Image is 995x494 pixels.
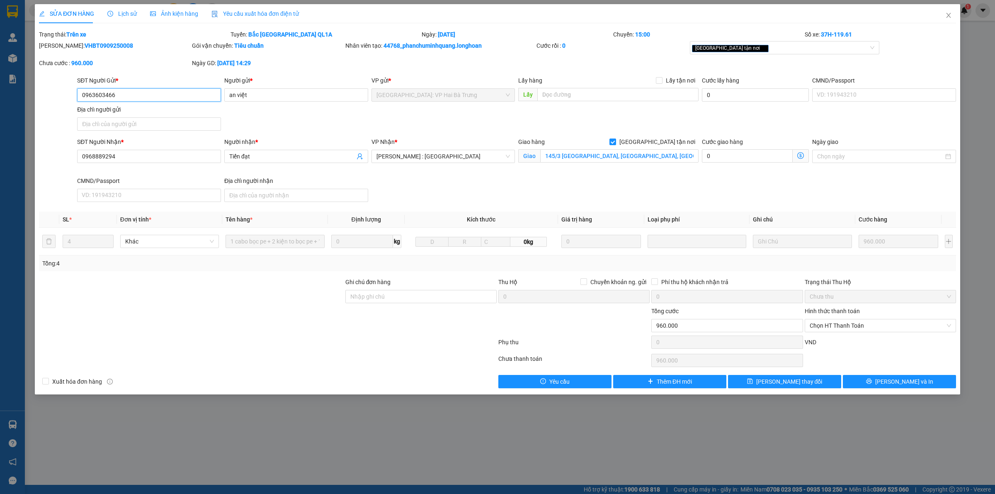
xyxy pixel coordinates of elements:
div: Trạng thái: [38,30,230,39]
div: Tuyến: [230,30,421,39]
div: [PERSON_NAME]: [39,41,190,50]
label: Cước lấy hàng [702,77,739,84]
span: Giao hàng [518,139,545,145]
span: Lấy hàng [518,77,542,84]
span: close [761,46,765,50]
div: Cước rồi : [536,41,688,50]
span: close [945,12,952,19]
span: Phí thu hộ khách nhận trả [658,277,732,287]
button: exclamation-circleYêu cầu [498,375,612,388]
div: Địa chỉ người nhận [224,176,368,185]
b: [DATE] [438,31,455,38]
b: VHBT0909250008 [85,42,133,49]
span: info-circle [107,379,113,384]
div: Phụ thu [498,338,650,352]
span: Chuyển khoản ng. gửi [587,277,650,287]
div: SĐT Người Gửi [77,76,221,85]
div: VP gửi [371,76,515,85]
div: Chưa thanh toán [498,354,650,369]
div: Chuyến: [612,30,804,39]
div: Ngày: [421,30,612,39]
button: delete [42,235,56,248]
span: Ảnh kiện hàng [150,10,198,17]
span: Hồ Chí Minh : Kho Quận 12 [376,150,510,163]
div: Trạng thái Thu Hộ [805,277,956,287]
span: [PERSON_NAME] thay đổi [756,377,823,386]
input: Cước giao hàng [702,149,793,163]
label: Cước giao hàng [702,139,743,145]
button: plus [945,235,953,248]
span: Khác [125,235,214,248]
span: SỬA ĐƠN HÀNG [39,10,94,17]
div: Người nhận [224,137,368,146]
span: Lịch sử [107,10,137,17]
span: Lấy [518,88,537,101]
span: exclamation-circle [540,378,546,385]
span: dollar-circle [797,152,804,159]
b: 37H-119.61 [821,31,852,38]
button: plusThêm ĐH mới [613,375,726,388]
input: Địa chỉ của người gửi [77,117,221,131]
span: Giao [518,149,540,163]
label: Ngày giao [812,139,838,145]
img: icon [211,11,218,17]
span: Định lượng [352,216,381,223]
span: clock-circle [107,11,113,17]
span: [GEOGRAPHIC_DATA] tận nơi [692,45,769,52]
input: VD: Bàn, Ghế [226,235,324,248]
div: Số xe: [804,30,957,39]
span: Thu Hộ [498,279,517,285]
span: Lấy tận nơi [663,76,699,85]
span: Chọn HT Thanh Toán [810,319,951,332]
input: R [448,237,481,247]
span: Xuất hóa đơn hàng [49,377,105,386]
input: C [481,237,511,247]
div: CMND/Passport [77,176,221,185]
div: Người gửi [224,76,368,85]
div: SĐT Người Nhận [77,137,221,146]
input: Địa chỉ của người nhận [224,189,368,202]
b: [DATE] 14:29 [217,60,251,66]
b: Trên xe [66,31,86,38]
span: Yêu cầu xuất hóa đơn điện tử [211,10,299,17]
button: printer[PERSON_NAME] và In [843,375,956,388]
input: Giao tận nơi [540,149,699,163]
span: save [747,378,753,385]
span: Giá trị hàng [561,216,592,223]
span: kg [393,235,401,248]
b: Tiêu chuẩn [234,42,264,49]
b: 44768_phanchuminhquang.longhoan [383,42,482,49]
input: Ghi Chú [753,235,852,248]
span: [GEOGRAPHIC_DATA] tận nơi [616,137,699,146]
input: Dọc đường [537,88,699,101]
input: Ghi chú đơn hàng [345,290,497,303]
span: Tên hàng [226,216,252,223]
div: Chưa cước : [39,58,190,68]
span: user-add [357,153,363,160]
span: Chưa thu [810,290,951,303]
th: Ghi chú [750,212,855,228]
span: picture [150,11,156,17]
span: SL [63,216,69,223]
span: printer [866,378,872,385]
span: Thêm ĐH mới [657,377,692,386]
span: VP Nhận [371,139,395,145]
span: [PERSON_NAME] và In [875,377,933,386]
div: Địa chỉ người gửi [77,105,221,114]
button: save[PERSON_NAME] thay đổi [728,375,841,388]
input: 0 [859,235,938,248]
label: Ghi chú đơn hàng [345,279,391,285]
span: Kích thước [467,216,495,223]
input: 0 [561,235,641,248]
div: Nhân viên tạo: [345,41,535,50]
div: CMND/Passport [812,76,956,85]
input: Ngày giao [817,152,944,161]
span: VND [805,339,816,346]
div: Gói vận chuyển: [192,41,343,50]
input: D [415,237,449,247]
b: 0 [562,42,565,49]
div: Tổng: 4 [42,259,384,268]
b: 15:00 [635,31,650,38]
input: Cước lấy hàng [702,88,809,102]
th: Loại phụ phí [644,212,750,228]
